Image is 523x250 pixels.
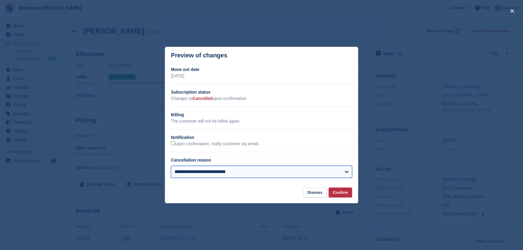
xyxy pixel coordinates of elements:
[329,187,352,197] button: Confirm
[171,112,352,118] h2: Billing
[171,66,352,73] h2: Move out date
[171,141,259,147] label: Upon confirmation, notify customer via email.
[171,141,175,145] input: Upon confirmation, notify customer via email.
[507,6,517,16] button: close
[171,118,352,124] p: The customer will not be billed again.
[303,187,327,197] button: Dismiss
[171,158,211,162] label: Cancellation reason
[171,134,352,141] h2: Notification
[171,95,352,102] p: Changes to upon confirmation.
[171,89,352,95] h2: Subscription status
[171,52,227,59] p: Preview of changes
[193,96,213,101] span: Cancelled
[171,73,352,79] p: [DATE]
